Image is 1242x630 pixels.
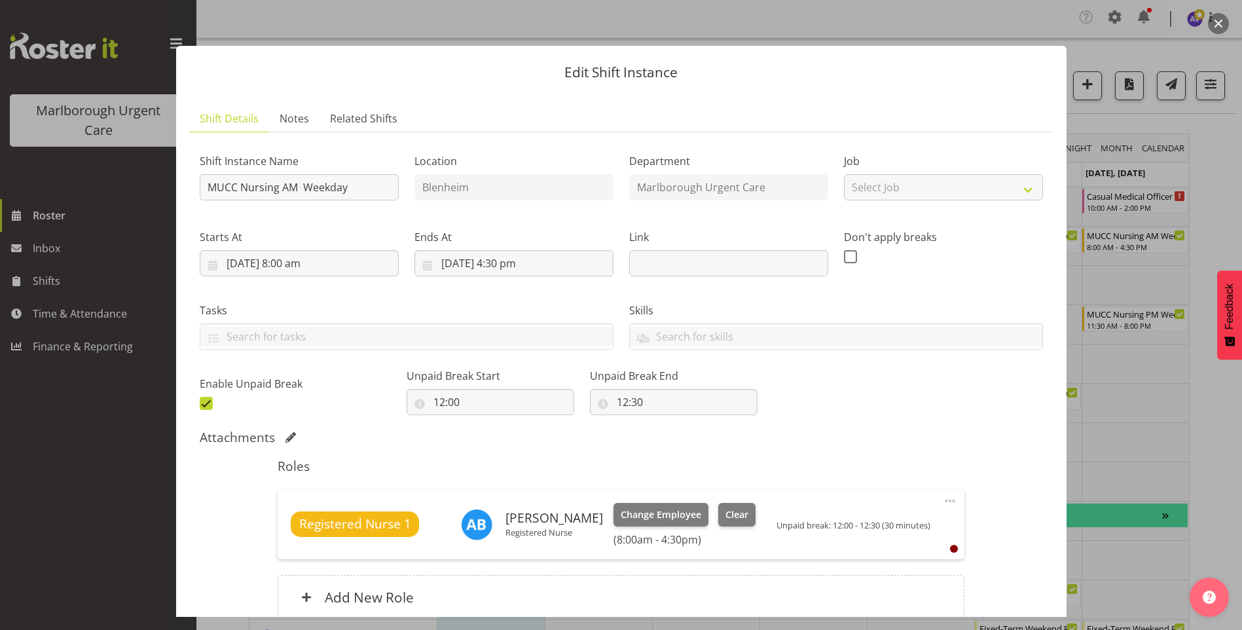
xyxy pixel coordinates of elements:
h6: (8:00am - 4:30pm) [613,533,755,546]
label: Unpaid Break Start [407,368,574,384]
label: Starts At [200,229,399,245]
h6: Add New Role [325,589,414,606]
input: Click to select... [414,250,613,276]
label: Unpaid Break End [590,368,758,384]
h5: Attachments [200,430,275,445]
input: Click to select... [200,250,399,276]
span: Notes [280,111,309,126]
input: Shift Instance Name [200,174,399,200]
span: Registered Nurse 1 [299,515,411,534]
label: Enable Unpaid Break [200,376,399,392]
label: Location [414,153,613,169]
label: Tasks [200,303,613,318]
h6: [PERSON_NAME] [505,511,603,525]
button: Clear [718,503,756,527]
label: Department [629,153,828,169]
input: Click to select... [407,389,574,415]
p: Registered Nurse [505,527,603,538]
label: Link [629,229,828,245]
input: Search for tasks [200,326,613,346]
input: Search for skills [630,326,1042,346]
label: Job [844,153,1043,169]
span: Clear [725,508,748,522]
label: Ends At [414,229,613,245]
input: Click to select... [590,389,758,415]
label: Skills [629,303,1043,318]
img: andrew-brooks11834.jpg [461,509,492,540]
img: help-xxl-2.png [1203,591,1216,604]
span: Feedback [1224,284,1235,329]
span: Change Employee [621,508,701,522]
button: Change Employee [613,503,708,527]
span: Shift Details [200,111,259,126]
h5: Roles [278,458,964,474]
label: Don't apply breaks [844,229,1043,245]
span: Related Shifts [330,111,397,126]
label: Shift Instance Name [200,153,399,169]
button: Feedback - Show survey [1217,270,1242,360]
p: Edit Shift Instance [189,65,1053,79]
span: Unpaid break: 12:00 - 12:30 (30 minutes) [776,519,930,531]
div: User is clocked out [950,545,958,553]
